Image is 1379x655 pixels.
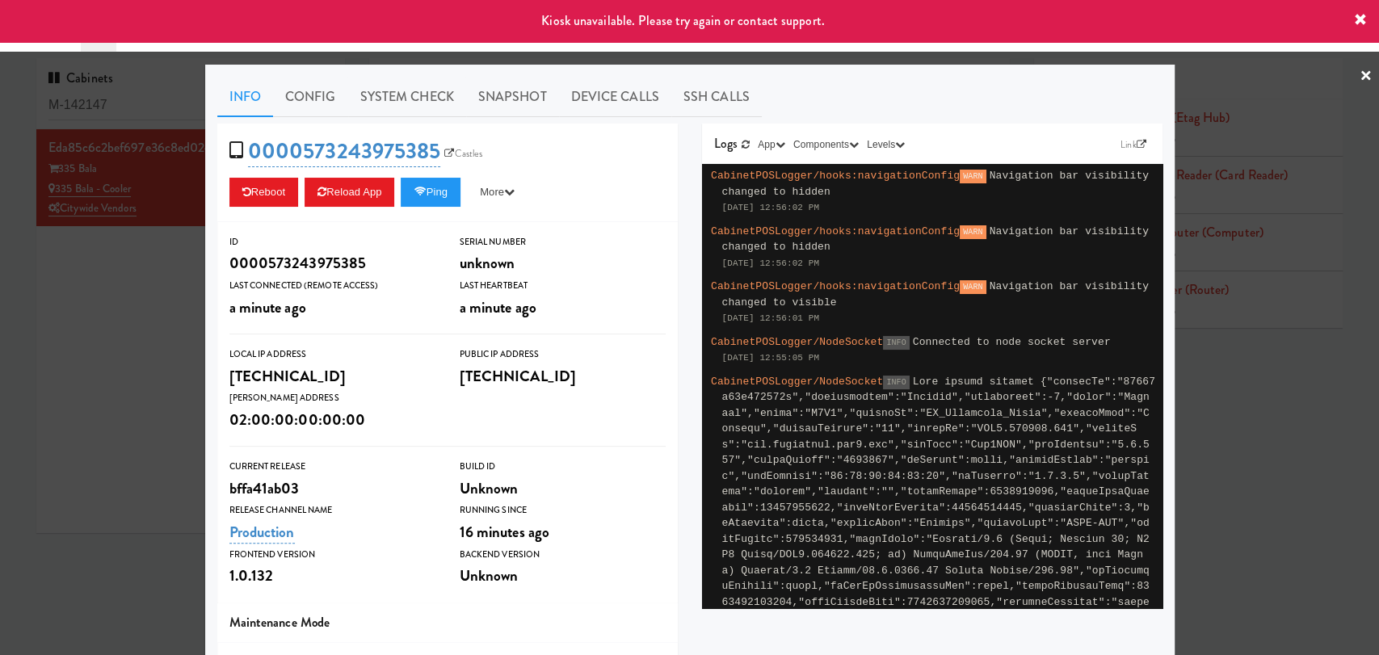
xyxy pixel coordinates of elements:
[229,363,435,390] div: [TECHNICAL_ID]
[722,203,820,212] span: [DATE] 12:56:02 PM
[960,280,986,294] span: WARN
[460,250,666,277] div: unknown
[229,562,435,590] div: 1.0.132
[229,502,435,519] div: Release Channel Name
[913,336,1111,348] span: Connected to node socket server
[754,136,789,153] button: App
[401,178,460,207] button: Ping
[460,521,549,543] span: 16 minutes ago
[460,234,666,250] div: Serial Number
[460,562,666,590] div: Unknown
[460,502,666,519] div: Running Since
[229,250,435,277] div: 0000573243975385
[229,346,435,363] div: Local IP Address
[722,258,820,268] span: [DATE] 12:56:02 PM
[229,521,295,544] a: Production
[460,475,666,502] div: Unknown
[229,613,330,632] span: Maintenance Mode
[711,376,883,388] span: CabinetPOSLogger/NodeSocket
[883,376,909,389] span: INFO
[722,313,820,323] span: [DATE] 12:56:01 PM
[863,136,909,153] button: Levels
[229,178,299,207] button: Reboot
[273,77,348,117] a: Config
[460,363,666,390] div: [TECHNICAL_ID]
[460,547,666,563] div: Backend Version
[460,459,666,475] div: Build Id
[460,296,536,318] span: a minute ago
[960,225,986,239] span: WARN
[229,459,435,475] div: Current Release
[711,336,883,348] span: CabinetPOSLogger/NodeSocket
[229,406,435,434] div: 02:00:00:00:00:00
[559,77,671,117] a: Device Calls
[305,178,394,207] button: Reload App
[722,280,1150,309] span: Navigation bar visibility changed to visible
[711,280,960,292] span: CabinetPOSLogger/hooks:navigationConfig
[229,234,435,250] div: ID
[789,136,863,153] button: Components
[711,170,960,182] span: CabinetPOSLogger/hooks:navigationConfig
[722,170,1150,198] span: Navigation bar visibility changed to hidden
[467,178,528,207] button: More
[711,225,960,237] span: CabinetPOSLogger/hooks:navigationConfig
[714,134,738,153] span: Logs
[541,11,825,30] span: Kiosk unavailable. Please try again or contact support.
[671,77,762,117] a: SSH Calls
[440,145,486,162] a: Castles
[229,390,435,406] div: [PERSON_NAME] Address
[229,278,435,294] div: Last Connected (Remote Access)
[229,296,306,318] span: a minute ago
[460,346,666,363] div: Public IP Address
[1360,52,1373,102] a: ×
[722,353,820,363] span: [DATE] 12:55:05 PM
[248,136,441,167] a: 0000573243975385
[466,77,559,117] a: Snapshot
[229,475,435,502] div: bffa41ab03
[217,77,273,117] a: Info
[460,278,666,294] div: Last Heartbeat
[348,77,466,117] a: System Check
[883,336,909,350] span: INFO
[229,547,435,563] div: Frontend Version
[1116,136,1150,153] a: Link
[960,170,986,183] span: WARN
